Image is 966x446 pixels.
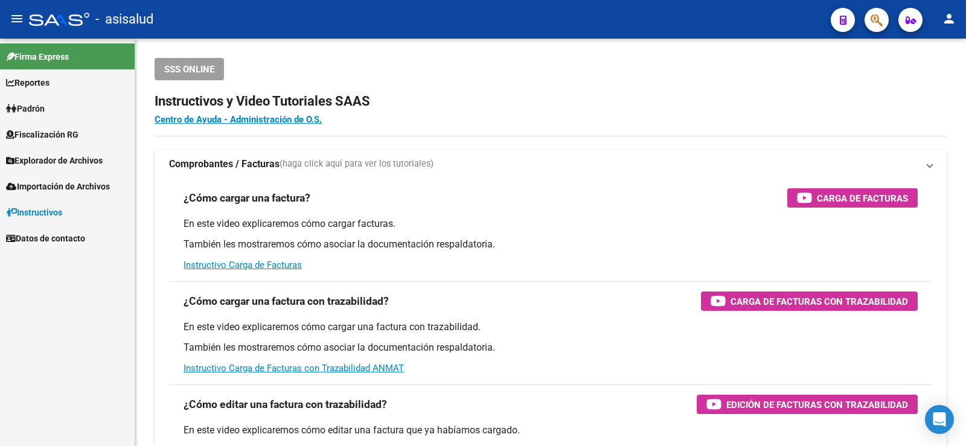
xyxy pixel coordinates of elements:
[155,114,322,125] a: Centro de Ayuda - Administración de O.S.
[184,396,387,413] h3: ¿Cómo editar una factura con trazabilidad?
[155,150,947,179] mat-expansion-panel-header: Comprobantes / Facturas(haga click aquí para ver los tutoriales)
[184,190,310,206] h3: ¿Cómo cargar una factura?
[6,102,45,115] span: Padrón
[10,11,24,26] mat-icon: menu
[95,6,153,33] span: - asisalud
[6,180,110,193] span: Importación de Archivos
[155,58,224,80] button: SSS ONLINE
[6,206,62,219] span: Instructivos
[184,320,918,334] p: En este video explicaremos cómo cargar una factura con trazabilidad.
[726,397,908,412] span: Edición de Facturas con Trazabilidad
[6,232,85,245] span: Datos de contacto
[184,363,404,374] a: Instructivo Carga de Facturas con Trazabilidad ANMAT
[942,11,956,26] mat-icon: person
[280,158,433,171] span: (haga click aquí para ver los tutoriales)
[697,395,918,414] button: Edición de Facturas con Trazabilidad
[925,405,954,434] div: Open Intercom Messenger
[6,76,50,89] span: Reportes
[6,50,69,63] span: Firma Express
[184,341,918,354] p: También les mostraremos cómo asociar la documentación respaldatoria.
[731,294,908,309] span: Carga de Facturas con Trazabilidad
[701,291,918,311] button: Carga de Facturas con Trazabilidad
[169,158,280,171] strong: Comprobantes / Facturas
[6,128,78,141] span: Fiscalización RG
[184,238,918,251] p: También les mostraremos cómo asociar la documentación respaldatoria.
[6,154,103,167] span: Explorador de Archivos
[787,188,918,208] button: Carga de Facturas
[184,293,389,310] h3: ¿Cómo cargar una factura con trazabilidad?
[155,90,947,113] h2: Instructivos y Video Tutoriales SAAS
[817,191,908,206] span: Carga de Facturas
[184,260,302,270] a: Instructivo Carga de Facturas
[164,64,214,75] span: SSS ONLINE
[184,424,918,437] p: En este video explicaremos cómo editar una factura que ya habíamos cargado.
[184,217,918,231] p: En este video explicaremos cómo cargar facturas.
